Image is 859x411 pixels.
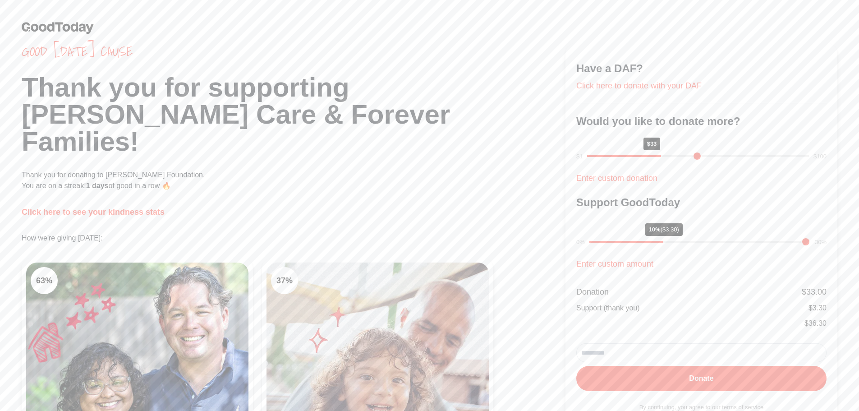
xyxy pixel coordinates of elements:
div: Donation [576,286,609,298]
a: Enter custom donation [576,174,657,183]
p: Thank you for donating to [PERSON_NAME] Foundation. You are on a streak! of good in a row 🔥 [22,170,565,191]
div: $ [802,286,827,298]
button: Donate [576,366,827,391]
span: 36.30 [808,319,827,327]
span: 1 days [86,182,109,189]
div: 63 % [31,267,58,294]
div: 0% [576,238,585,247]
h1: Thank you for supporting [PERSON_NAME] Care & Forever Families! [22,74,565,155]
div: $100 [813,152,827,161]
div: $1 [576,152,583,161]
a: Enter custom amount [576,259,653,268]
h3: Would you like to donate more? [576,114,827,129]
span: ($3.30) [661,226,679,233]
h3: Have a DAF? [576,61,827,76]
div: Support (thank you) [576,303,640,314]
div: $ [804,318,827,329]
a: Click here to donate with your DAF [576,81,702,90]
div: 30% [815,238,827,247]
p: How we're giving [DATE]: [22,233,565,244]
a: Click here to see your kindness stats [22,208,165,217]
span: 3.30 [813,304,827,312]
img: GoodToday [22,22,94,34]
div: $ [808,303,827,314]
div: 10% [645,223,683,236]
h3: Support GoodToday [576,195,827,210]
span: 33.00 [806,287,827,296]
div: $33 [643,138,661,150]
span: Good [DATE] cause [22,43,565,60]
div: 37 % [271,267,298,294]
